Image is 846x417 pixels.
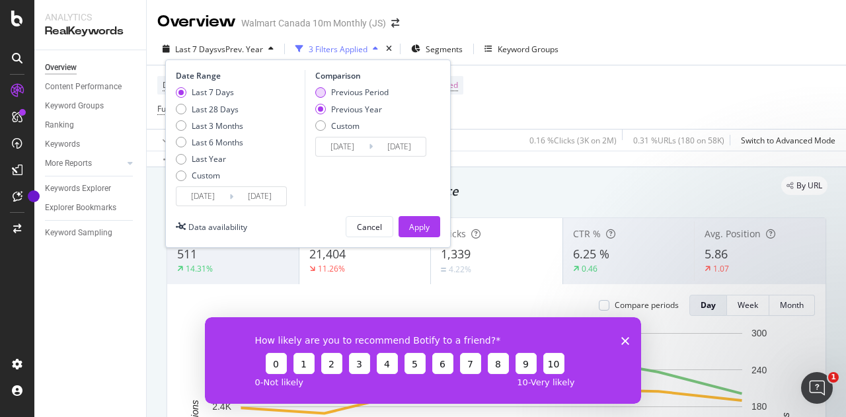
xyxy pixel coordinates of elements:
div: Keywords Explorer [45,182,111,196]
button: Week [727,295,769,316]
div: Last Year [192,153,226,165]
div: arrow-right-arrow-left [391,19,399,28]
a: Content Performance [45,80,137,94]
div: Last 6 Months [176,137,243,148]
button: Segments [406,38,468,59]
div: Day [701,299,716,311]
div: 0.46 [582,263,597,274]
div: Apply [409,221,430,233]
div: Keyword Sampling [45,226,112,240]
a: Ranking [45,118,137,132]
button: Keyword Groups [479,38,564,59]
text: 300 [751,328,767,338]
div: Keyword Groups [45,99,104,113]
a: Keywords [45,137,137,151]
div: times [383,42,395,56]
span: Full URL [157,103,186,114]
div: Week [738,299,758,311]
span: Clicks [441,227,466,240]
button: Apply [157,130,196,151]
div: Walmart Canada 10m Monthly (JS) [241,17,386,30]
div: 14.31% [186,263,213,274]
div: Last 28 Days [192,104,239,115]
div: Switch to Advanced Mode [741,135,835,146]
div: Custom [176,170,243,181]
iframe: Intercom live chat [801,372,833,404]
div: Compare periods [615,299,679,311]
div: Last Year [176,153,243,165]
button: Switch to Advanced Mode [736,130,835,151]
span: Last 7 Days [175,44,217,55]
button: Apply [399,216,440,237]
div: Date Range [176,70,301,81]
div: Comparison [315,70,430,81]
a: Keywords Explorer [45,182,137,196]
div: Cancel [357,221,382,233]
div: Last 3 Months [192,120,243,132]
input: End Date [233,187,286,206]
div: Month [780,299,804,311]
text: 240 [751,365,767,375]
button: 3 Filters Applied [290,38,383,59]
button: Month [769,295,815,316]
div: Last 6 Months [192,137,243,148]
div: 11.26% [318,263,345,274]
img: Equal [441,268,446,272]
text: 180 [751,401,767,412]
div: Overview [157,11,236,33]
div: Custom [331,120,360,132]
div: Overview [45,61,77,75]
span: Device [163,79,188,91]
div: Last 7 Days [176,87,243,98]
div: Tooltip anchor [28,190,40,202]
div: Keywords [45,137,80,151]
div: RealKeywords [45,24,135,39]
span: 21,404 [309,246,346,262]
text: 2.4K [212,401,231,412]
input: End Date [373,137,426,156]
span: vs Prev. Year [217,44,263,55]
iframe: Survey from Botify [205,317,641,404]
div: Previous Period [315,87,389,98]
span: Segments [426,44,463,55]
span: 5.86 [705,246,728,262]
span: 6.25 % [573,246,609,262]
div: Content Performance [45,80,122,94]
div: Previous Year [315,104,389,115]
span: 511 [177,246,197,262]
div: 1.07 [713,263,729,274]
div: 0.16 % Clicks ( 3K on 2M ) [529,135,617,146]
a: More Reports [45,157,124,171]
div: Previous Year [331,104,382,115]
span: 1,339 [441,246,471,262]
a: Keyword Sampling [45,226,137,240]
div: 3 Filters Applied [309,44,367,55]
div: Analytics [45,11,135,24]
div: More Reports [45,157,92,171]
button: Day [689,295,727,316]
div: Previous Period [331,87,389,98]
div: Data availability [188,221,247,233]
span: By URL [796,182,822,190]
div: 0.31 % URLs ( 180 on 58K ) [633,135,724,146]
div: Ranking [45,118,74,132]
div: Explorer Bookmarks [45,201,116,215]
div: Last 28 Days [176,104,243,115]
div: legacy label [781,176,827,195]
div: Keyword Groups [498,44,558,55]
div: 4.22% [449,264,471,275]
